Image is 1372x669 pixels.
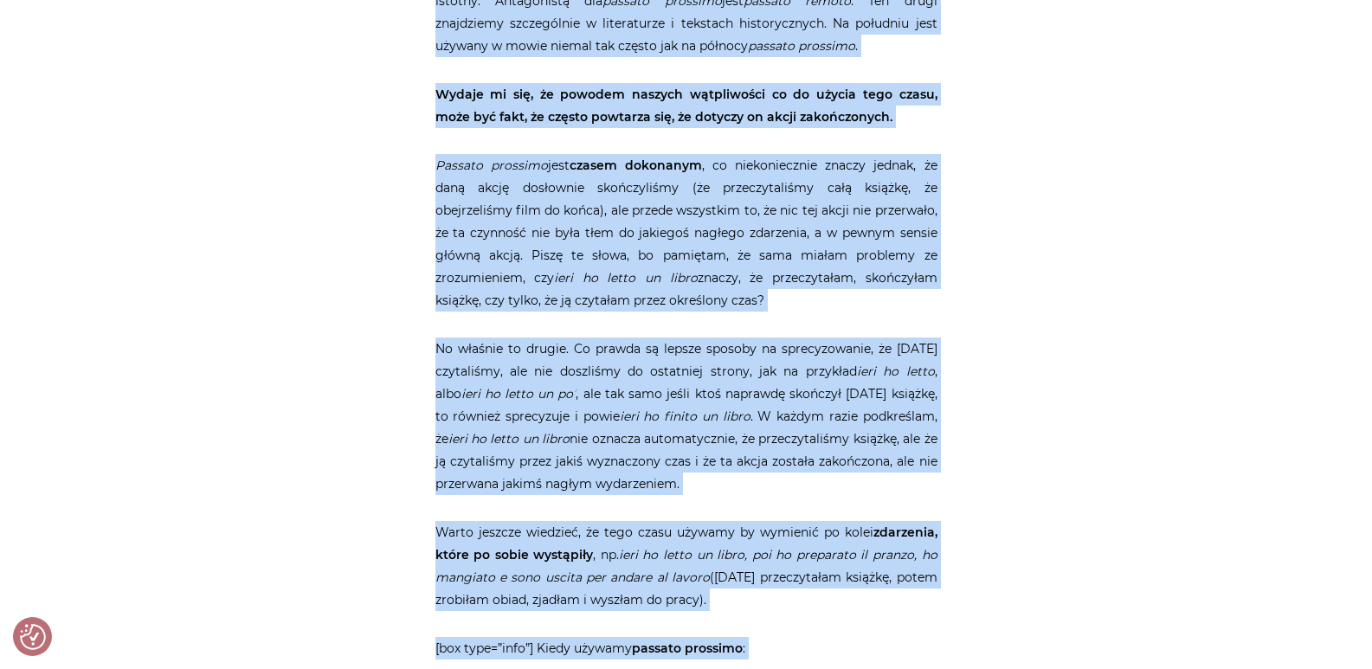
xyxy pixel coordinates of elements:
[435,154,937,312] p: jest , co niekoniecznie znaczy jednak, że daną akcję dosłownie skończyliśmy (że przeczytaliśmy ca...
[435,637,937,659] p: [box type=”info”] Kiedy używamy :
[461,386,576,402] em: ieri ho letto un po’
[570,158,702,173] strong: czasem dokonanym
[20,624,46,650] img: Revisit consent button
[554,270,698,286] em: ieri ho letto un libro
[435,547,937,585] em: ieri ho letto un libro, poi ho preparato il pranzo, ho mangiato e sono uscita per andare al lavoro
[857,363,935,379] em: ieri ho letto
[20,624,46,650] button: Preferencje co do zgód
[448,431,570,447] em: ieri ho letto un libro
[748,38,855,54] em: passato prossimo
[435,521,937,611] p: Warto jeszcze wiedzieć, że tego czasu używamy by wymienić po kolei , np. ([DATE] przeczytałam ksi...
[435,338,937,495] p: No właśnie to drugie. Co prawda są lepsze sposoby na sprecyzowanie, że [DATE] czytaliśmy, ale nie...
[435,158,548,173] em: Passato prossimo
[435,87,937,125] strong: Wydaje mi się, że powodem naszych wątpliwości co do użycia tego czasu, może być fakt, że często p...
[620,408,750,424] em: ieri ho finito un libro
[435,524,937,563] strong: zdarzenia, które po sobie wystąpiły
[632,640,743,656] strong: passato prossimo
